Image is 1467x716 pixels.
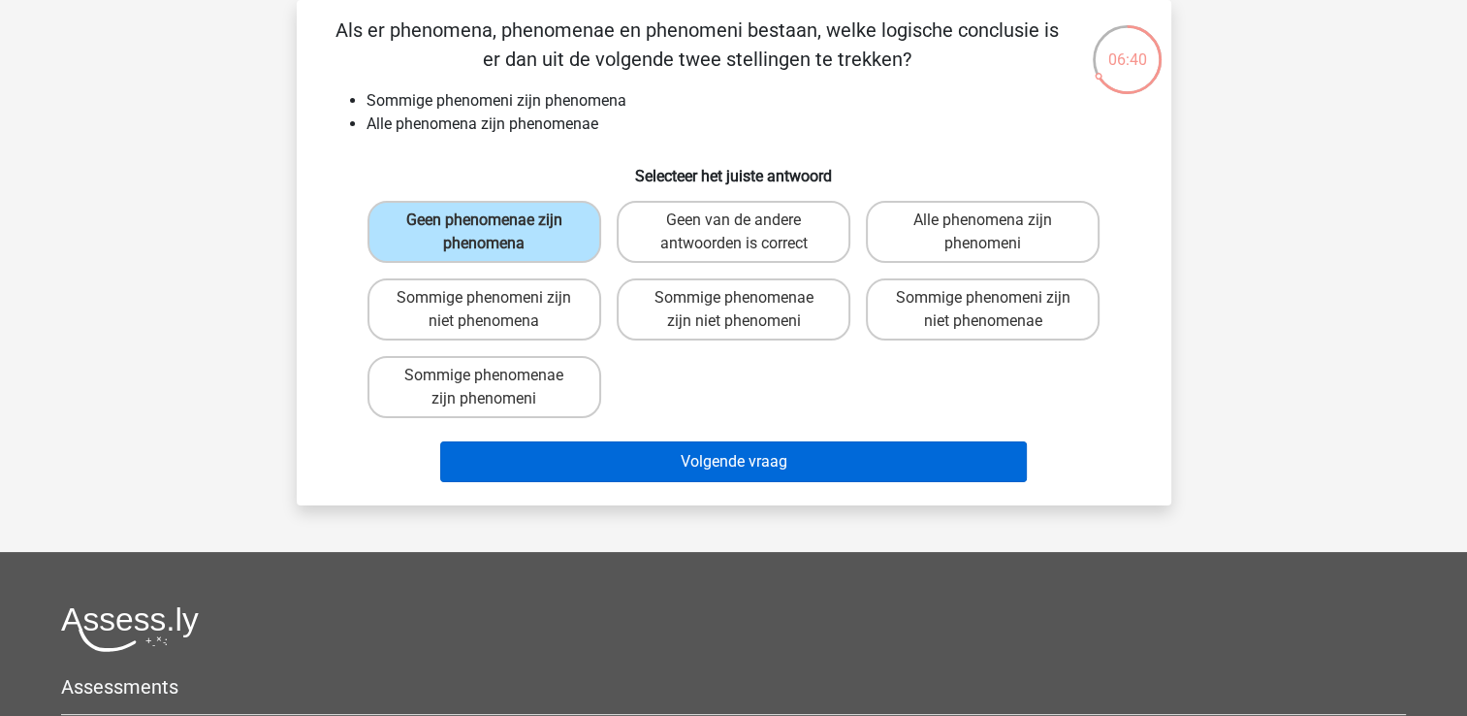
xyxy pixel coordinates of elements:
label: Alle phenomena zijn phenomeni [866,201,1100,263]
h6: Selecteer het juiste antwoord [328,151,1140,185]
h5: Assessments [61,675,1406,699]
p: Als er phenomena, phenomenae en phenomeni bestaan, welke logische conclusie is er dan uit de volg... [328,16,1068,74]
div: 06:40 [1091,23,1164,72]
li: Alle phenomena zijn phenomenae [367,113,1140,136]
label: Sommige phenomeni zijn niet phenomena [367,278,601,341]
li: Sommige phenomeni zijn phenomena [367,89,1140,113]
label: Sommige phenomeni zijn niet phenomenae [866,278,1100,341]
label: Geen phenomenae zijn phenomena [367,201,601,263]
button: Volgende vraag [440,441,1027,482]
img: Assessly logo [61,606,199,652]
label: Sommige phenomenae zijn phenomeni [367,356,601,418]
label: Geen van de andere antwoorden is correct [617,201,850,263]
label: Sommige phenomenae zijn niet phenomeni [617,278,850,341]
